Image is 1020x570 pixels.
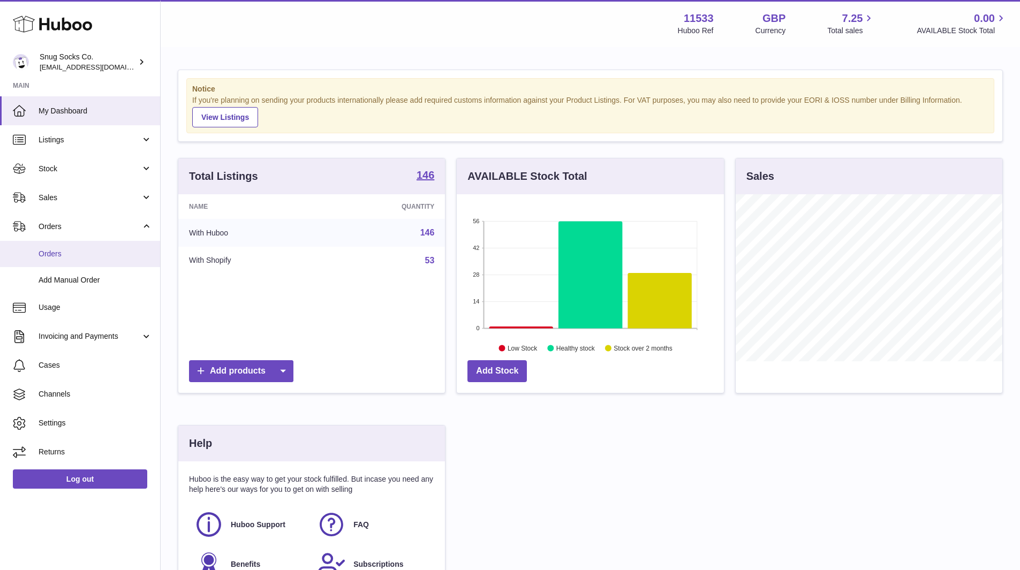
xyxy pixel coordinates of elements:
text: 28 [473,271,480,278]
td: With Huboo [178,219,322,247]
a: Log out [13,469,147,489]
span: Total sales [827,26,875,36]
text: 56 [473,218,480,224]
a: 53 [425,256,435,265]
td: With Shopify [178,247,322,275]
span: Huboo Support [231,520,285,530]
h3: Sales [746,169,774,184]
a: 146 [417,170,434,183]
div: If you're planning on sending your products internationally please add required customs informati... [192,95,988,127]
div: Currency [755,26,786,36]
a: Add products [189,360,293,382]
strong: 146 [417,170,434,180]
div: Snug Socks Co. [40,52,136,72]
a: FAQ [317,510,429,539]
span: FAQ [353,520,369,530]
span: Subscriptions [353,559,403,569]
text: 14 [473,298,480,305]
th: Quantity [322,194,445,219]
span: Benefits [231,559,260,569]
span: Orders [39,249,152,259]
th: Name [178,194,322,219]
strong: GBP [762,11,785,26]
a: Huboo Support [194,510,306,539]
text: 0 [477,325,480,331]
span: Channels [39,389,152,399]
span: Cases [39,360,152,370]
strong: 11533 [684,11,714,26]
p: Huboo is the easy way to get your stock fulfilled. But incase you need any help here's our ways f... [189,474,434,495]
a: Add Stock [467,360,527,382]
span: Usage [39,302,152,313]
span: My Dashboard [39,106,152,116]
text: 42 [473,245,480,251]
strong: Notice [192,84,988,94]
img: info@snugsocks.co.uk [13,54,29,70]
span: Listings [39,135,141,145]
a: 0.00 AVAILABLE Stock Total [917,11,1007,36]
text: Low Stock [508,344,538,352]
h3: AVAILABLE Stock Total [467,169,587,184]
h3: Total Listings [189,169,258,184]
div: Huboo Ref [678,26,714,36]
text: Stock over 2 months [614,344,673,352]
span: 0.00 [974,11,995,26]
span: Invoicing and Payments [39,331,141,341]
span: Returns [39,447,152,457]
span: Sales [39,193,141,203]
a: 146 [420,228,435,237]
h3: Help [189,436,212,451]
a: 7.25 Total sales [827,11,875,36]
span: Settings [39,418,152,428]
text: Healthy stock [556,344,595,352]
span: Add Manual Order [39,275,152,285]
span: Orders [39,222,141,232]
span: Stock [39,164,141,174]
a: View Listings [192,107,258,127]
span: AVAILABLE Stock Total [917,26,1007,36]
span: 7.25 [842,11,863,26]
span: [EMAIL_ADDRESS][DOMAIN_NAME] [40,63,157,71]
